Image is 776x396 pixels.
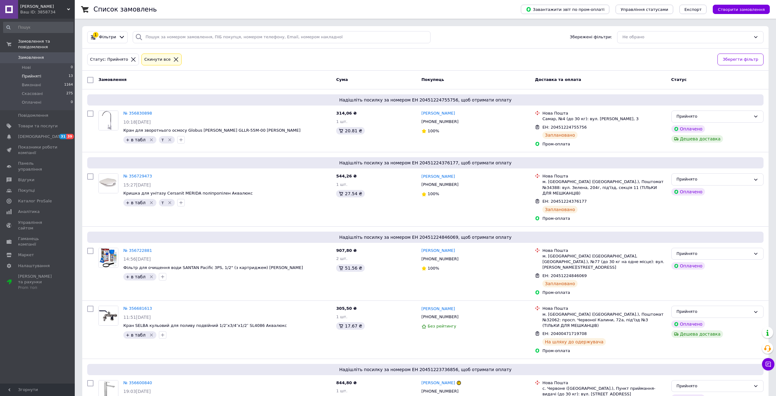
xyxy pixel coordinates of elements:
div: [PHONE_NUMBER] [420,118,460,126]
span: + в табл [126,274,145,279]
div: Пром-оплата [542,216,666,221]
span: Надішліть посилку за номером ЕН 20451224846069, щоб отримати оплату [90,234,761,240]
a: Фото товару [98,111,118,130]
svg: Видалити мітку [149,274,154,279]
span: + в табл [126,332,145,337]
span: ЕН: 20451224376177 [542,199,587,204]
span: 907,80 ₴ [336,248,357,253]
span: 100% [428,191,439,196]
span: Нові [22,65,31,70]
div: Оплачено [671,188,705,196]
svg: Видалити мітку [149,137,154,142]
span: 305,50 ₴ [336,306,357,311]
span: Замовлення [18,55,44,60]
a: Кран для зворотнього осмосу Globus [PERSON_NAME] GLLR-55M-00 [PERSON_NAME] [123,128,301,133]
span: Замовлення та повідомлення [18,39,75,50]
span: Гаманець компанії [18,236,58,247]
a: Кран SELBA кульовий для поливу подвійний 1/2″x3/4″x1/2″ SL4086 Аквалюкс [123,323,287,328]
div: Статус: Прийнято [89,56,129,63]
div: м. [GEOGRAPHIC_DATA] ([GEOGRAPHIC_DATA], [GEOGRAPHIC_DATA].), №77 (до 30 кг на одне місце): вул. ... [542,253,666,271]
span: Каталог ProSale [18,198,52,204]
img: Фото товару [99,174,118,193]
span: 1 шт. [336,182,347,187]
span: 39 [66,134,74,139]
a: Фото товару [98,173,118,193]
h1: Список замовлень [93,6,157,13]
span: Збережені фільтри: [570,34,612,40]
div: Оплачено [671,125,705,133]
a: № 356681613 [123,306,152,311]
span: 0 [71,100,73,105]
span: Прийняті [22,73,41,79]
span: Повідомлення [18,113,48,118]
span: + в табл [126,200,145,205]
span: ЕН: 20451224846069 [542,273,587,278]
button: Створити замовлення [713,5,770,14]
span: Налаштування [18,263,50,269]
div: Нова Пошта [542,380,666,386]
span: ЕН: 20451224755756 [542,125,587,130]
a: [PERSON_NAME] [421,248,455,254]
a: № 356830898 [123,111,152,115]
div: 1 [93,32,98,38]
img: Фото товару [99,111,118,130]
div: Ваш ID: 3858734 [20,9,75,15]
span: Панель управління [18,161,58,172]
div: 27.54 ₴ [336,190,364,197]
span: 314,06 ₴ [336,111,357,115]
div: м. [GEOGRAPHIC_DATA] ([GEOGRAPHIC_DATA].), Поштомат №32062: просп. Червоної Калини, 72а, під'їзд ... [542,312,666,329]
a: Фото товару [98,306,118,326]
span: 1 шт. [336,389,347,393]
div: 20.81 ₴ [336,127,364,134]
div: Нова Пошта [542,248,666,253]
span: Показники роботи компанії [18,144,58,156]
div: Prom топ [18,285,58,290]
div: [PHONE_NUMBER] [420,313,460,321]
div: Нова Пошта [542,173,666,179]
span: 100% [428,129,439,133]
span: 13 [69,73,73,79]
span: Надішліть посилку за номером ЕН 20451224376177, щоб отримати оплату [90,160,761,166]
span: Зберегти фільтр [723,56,758,63]
span: 1 шт. [336,314,347,319]
a: Фільтр для очищення води SANTAN Pacific 3PS, 1/2" (з картриджем) [PERSON_NAME] [123,265,303,270]
div: Заплановано [542,131,578,139]
div: Пром-оплата [542,348,666,354]
a: № 356722881 [123,248,152,253]
span: Кришка для унітазу Cersanit MERIDA поліпропілен Аквалюкс [123,191,253,196]
span: 31 [59,134,66,139]
svg: Видалити мітку [149,200,154,205]
div: Оплачено [671,262,705,270]
span: Скасовані [22,91,43,97]
span: Доставка та оплата [535,77,581,82]
span: Без рейтингу [428,324,456,328]
span: Статус [671,77,687,82]
a: Створити замовлення [707,7,770,12]
div: Пром-оплата [542,141,666,147]
a: [PERSON_NAME] [421,306,455,312]
span: Товари та послуги [18,123,58,129]
span: 844,80 ₴ [336,380,357,385]
span: Аквалюкс [20,4,67,9]
div: Прийнято [677,176,751,183]
span: Cума [336,77,348,82]
span: ЕН: 20400471719708 [542,331,587,336]
div: 17.67 ₴ [336,322,364,330]
span: Управління сайтом [18,220,58,231]
span: Виконані [22,82,41,88]
a: № 356600840 [123,380,152,385]
svg: Видалити мітку [167,200,172,205]
a: [PERSON_NAME] [421,174,455,180]
span: т [161,137,164,142]
a: № 356729473 [123,174,152,178]
span: Покупці [18,188,35,193]
div: Пром-оплата [542,290,666,295]
button: Експорт [679,5,707,14]
div: [PHONE_NUMBER] [420,387,460,395]
div: Прийнято [677,309,751,315]
div: [PHONE_NUMBER] [420,181,460,189]
span: Завантажити звіт по пром-оплаті [526,7,604,12]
